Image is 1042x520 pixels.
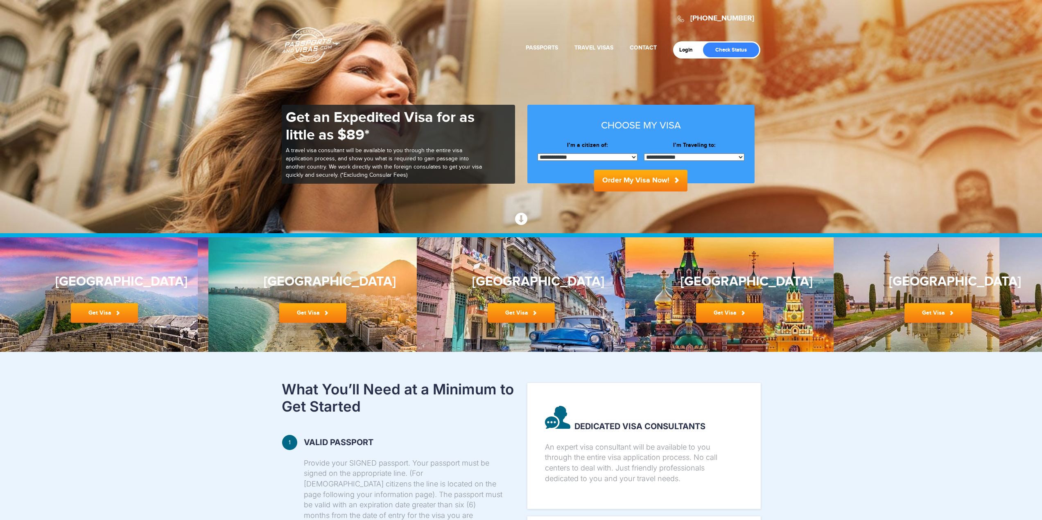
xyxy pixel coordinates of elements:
p: An expert visa consultant will be available to you through the entire visa application process. N... [545,442,735,484]
h3: [GEOGRAPHIC_DATA] [472,275,570,289]
a: Passports & [DOMAIN_NAME] [282,27,340,64]
a: Contact [630,44,657,51]
a: Check Status [703,43,759,57]
img: image description [545,406,570,429]
p: A travel visa consultant will be available to you through the entire visa application process, an... [286,147,482,180]
a: Passports [526,44,558,51]
button: Order My Visa Now! [594,170,687,191]
h3: [GEOGRAPHIC_DATA] [680,275,779,289]
h3: Choose my visa [538,120,744,131]
h3: [GEOGRAPHIC_DATA] [264,275,362,289]
a: Travel Visas [574,44,613,51]
label: I’m a citizen of: [538,141,638,149]
a: [PHONE_NUMBER] [690,14,754,23]
a: Get Visa [71,303,138,323]
a: Get Visa [279,303,346,323]
a: Login [679,47,698,53]
a: Get Visa [488,303,555,323]
strong: Valid passport [304,437,503,447]
a: Get Visa [696,303,763,323]
label: I’m Traveling to: [644,141,744,149]
h2: What You’ll Need at a Minimum to Get Started [282,380,515,415]
h1: Get an Expedited Visa for as little as $89* [286,109,482,144]
h3: [GEOGRAPHIC_DATA] [55,275,154,289]
strong: Dedicated visa consultants [545,408,735,431]
h3: [GEOGRAPHIC_DATA] [889,275,987,289]
a: Get Visa [904,303,972,323]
